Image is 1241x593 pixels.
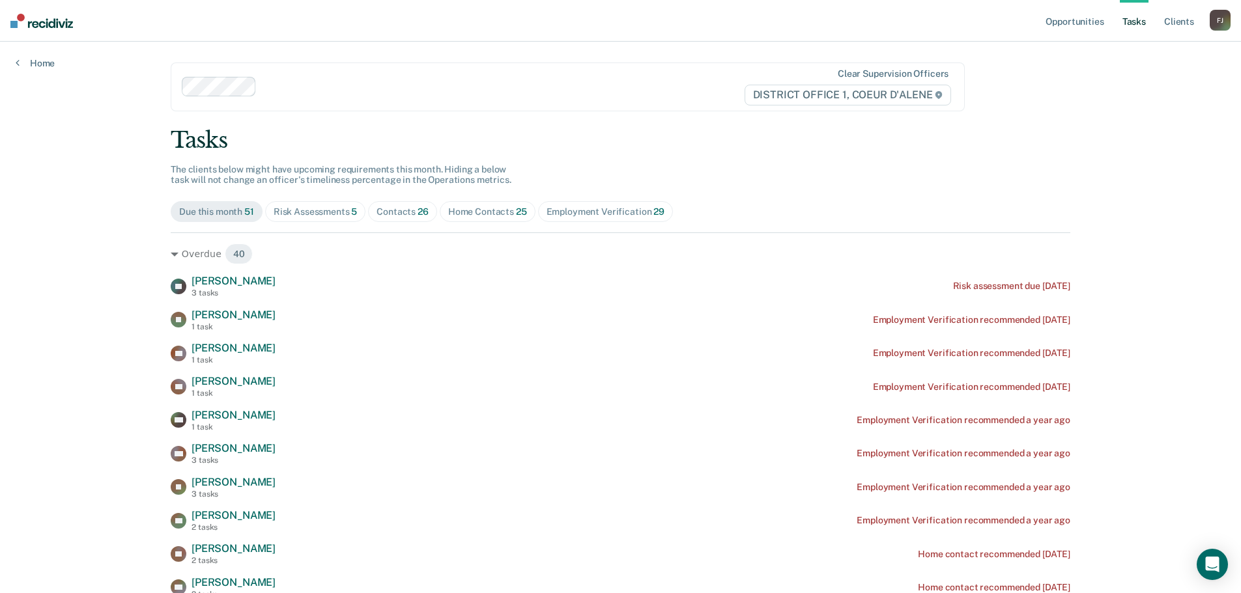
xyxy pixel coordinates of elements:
div: Employment Verification recommended [DATE] [873,314,1070,325]
span: 40 [225,243,253,264]
div: 2 tasks [192,556,276,565]
div: Employment Verification recommended a year ago [857,482,1070,493]
div: Clear supervision officers [838,68,949,79]
div: F J [1210,10,1231,31]
span: [PERSON_NAME] [192,409,276,421]
div: 1 task [192,322,276,331]
div: 3 tasks [192,490,276,499]
span: 51 [244,206,254,217]
div: Home contact recommended [DATE] [918,549,1070,560]
div: Tasks [171,127,1070,154]
div: Employment Verification recommended a year ago [857,415,1070,426]
div: Home contact recommended [DATE] [918,582,1070,593]
span: [PERSON_NAME] [192,375,276,387]
div: 1 task [192,355,276,365]
div: Home Contacts [448,206,527,217]
span: 29 [653,206,664,217]
span: [PERSON_NAME] [192,275,276,287]
a: Home [16,57,55,69]
span: [PERSON_NAME] [192,476,276,488]
div: 2 tasks [192,523,276,532]
div: 1 task [192,389,276,398]
span: 5 [351,206,357,217]
span: [PERSON_NAME] [192,342,276,354]
div: Open Intercom Messenger [1197,549,1228,580]
div: Employment Verification recommended a year ago [857,515,1070,526]
div: Employment Verification recommended [DATE] [873,381,1070,393]
div: 3 tasks [192,288,276,297]
div: Contacts [377,206,429,217]
div: Overdue 40 [171,243,1070,264]
div: Employment Verification recommended [DATE] [873,348,1070,359]
div: Employment Verification [547,206,664,217]
span: [PERSON_NAME] [192,309,276,321]
div: 1 task [192,422,276,432]
span: The clients below might have upcoming requirements this month. Hiding a below task will not chang... [171,164,511,186]
span: [PERSON_NAME] [192,542,276,555]
span: DISTRICT OFFICE 1, COEUR D'ALENE [745,85,952,105]
span: [PERSON_NAME] [192,509,276,521]
div: Risk Assessments [274,206,358,217]
span: [PERSON_NAME] [192,576,276,588]
div: Due this month [179,206,254,217]
span: 26 [418,206,429,217]
img: Recidiviz [10,14,73,28]
div: 3 tasks [192,456,276,465]
span: [PERSON_NAME] [192,442,276,454]
div: Risk assessment due [DATE] [953,281,1070,292]
button: FJ [1210,10,1231,31]
span: 25 [516,206,527,217]
div: Employment Verification recommended a year ago [857,448,1070,459]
